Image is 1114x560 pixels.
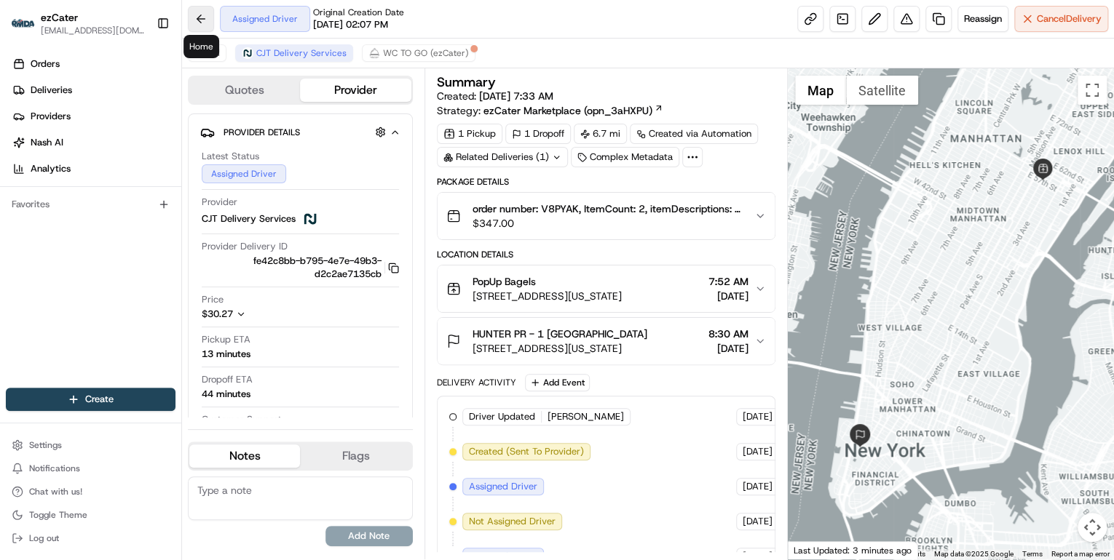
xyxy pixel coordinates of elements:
[743,480,773,493] span: [DATE]
[31,136,63,149] span: Nash AI
[31,110,71,123] span: Providers
[300,79,411,102] button: Provider
[12,19,35,28] img: ezCater
[202,255,399,281] button: fe42c8bb-b795-4e7e-49b3-d2c2ae7135cb
[795,76,846,105] button: Show street map
[473,289,622,303] span: [STREET_ADDRESS][US_STATE]
[202,240,288,253] span: Provider Delivery ID
[242,47,253,59] img: nash.svg
[708,274,748,289] span: 7:52 AM
[473,341,647,356] span: [STREET_ADDRESS][US_STATE]
[437,76,496,89] h3: Summary
[256,47,347,59] span: CJT Delivery Services
[6,388,175,411] button: Create
[437,176,775,188] div: Package Details
[964,12,1002,25] span: Reassign
[775,515,832,528] span: 7:35 AM EDT
[41,10,78,25] button: ezCater
[383,47,469,59] span: WC TO GO (ezCater)
[6,105,181,128] a: Providers
[41,25,145,36] button: [EMAIL_ADDRESS][DOMAIN_NAME]
[1014,6,1108,32] button: CancelDelivery
[31,57,60,71] span: Orders
[743,515,773,528] span: [DATE]
[224,127,300,138] span: Provider Details
[571,147,679,167] div: Complex Metadata
[791,540,840,559] img: Google
[200,120,400,144] button: Provider Details
[473,216,743,231] span: $347.00
[1051,550,1110,558] a: Report a map error
[469,480,537,493] span: Assigned Driver
[313,7,404,18] span: Original Creation Date
[743,445,773,458] span: [DATE]
[189,79,300,102] button: Quotes
[1078,513,1107,542] button: Map camera controls
[183,35,219,58] div: Home
[483,103,652,118] span: ezCater Marketplace (opn_3aHXPU)
[775,480,832,493] span: 7:33 AM EDT
[6,528,175,548] button: Log out
[6,6,151,41] button: ezCaterezCater[EMAIL_ADDRESS][DOMAIN_NAME]
[6,193,175,216] div: Favorites
[548,410,624,423] span: [PERSON_NAME]
[473,327,647,341] span: HUNTER PR - 1 [GEOGRAPHIC_DATA]
[437,89,553,103] span: Created:
[437,147,568,167] div: Related Deliveries (1)
[6,435,175,455] button: Settings
[6,52,181,76] a: Orders
[1022,550,1043,558] a: Terms
[202,196,237,209] span: Provider
[202,308,330,321] button: $30.27
[6,79,181,102] a: Deliveries
[437,249,775,260] div: Location Details
[437,103,663,118] div: Strategy:
[957,6,1008,32] button: Reassign
[788,541,918,559] div: Last Updated: 3 minutes ago
[630,124,758,144] div: Created via Automation
[6,131,181,154] a: Nash AI
[362,44,475,62] button: WC TO GO (ezCater)
[505,124,571,144] div: 1 Dropoff
[313,18,388,31] span: [DATE] 02:07 PM
[437,124,502,144] div: 1 Pickup
[202,373,253,386] span: Dropoff ETA
[6,157,181,180] a: Analytics
[202,150,259,163] span: Latest Status
[473,274,536,289] span: PopUp Bagels
[31,84,72,97] span: Deliveries
[483,103,663,118] a: ezCater Marketplace (opn_3aHXPU)
[300,444,411,468] button: Flags
[1078,76,1107,105] button: Toggle fullscreen view
[29,532,59,544] span: Log out
[525,374,590,391] button: Add Event
[469,410,535,423] span: Driver Updated
[189,444,300,468] button: Notes
[103,79,176,91] a: Powered byPylon
[708,289,748,303] span: [DATE]
[368,47,380,59] img: profile_wctogo_shipday.jpg
[438,193,775,239] button: order number: V8PYAK, ItemCount: 2, itemDescriptions: 1 The Works Bagel & Schmear Box, 1 Box of C...
[301,210,319,228] img: nash.svg
[29,509,87,521] span: Toggle Theme
[29,486,82,497] span: Chat with us!
[6,458,175,479] button: Notifications
[29,439,62,451] span: Settings
[469,445,584,458] span: Created (Sent To Provider)
[743,410,773,423] span: [DATE]
[708,341,748,356] span: [DATE]
[202,413,282,426] span: Customer Support
[438,265,775,312] button: PopUp Bagels[STREET_ADDRESS][US_STATE]7:52 AM[DATE]
[846,76,918,105] button: Show satellite imagery
[202,348,250,361] div: 13 minutes
[29,463,80,474] span: Notifications
[437,377,516,388] div: Delivery Activity
[202,388,250,401] div: 44 minutes
[1037,12,1102,25] span: Cancel Delivery
[31,162,71,175] span: Analytics
[6,481,175,502] button: Chat with us!
[473,201,743,216] span: order number: V8PYAK, ItemCount: 2, itemDescriptions: 1 The Works Bagel & Schmear Box, 1 Box of C...
[202,333,250,346] span: Pickup ETA
[145,80,176,91] span: Pylon
[438,318,775,364] button: HUNTER PR - 1 [GEOGRAPHIC_DATA][STREET_ADDRESS][US_STATE]8:30 AM[DATE]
